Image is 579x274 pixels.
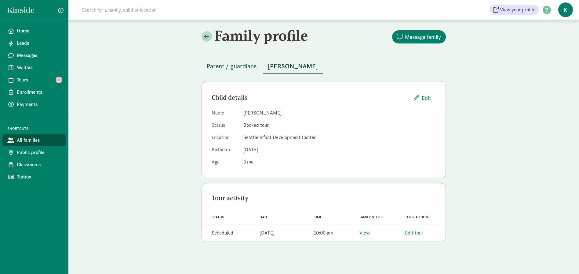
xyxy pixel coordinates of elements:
[263,63,323,70] a: [PERSON_NAME]
[202,59,262,73] button: Parent / guardians
[2,49,66,62] a: Messages
[17,39,61,47] span: Leads
[2,25,66,37] a: Home
[212,93,409,103] div: Child details
[409,91,436,104] button: Edit
[2,171,66,183] a: Tuition
[2,159,66,171] a: Classrooms
[558,2,573,17] span: K
[212,158,239,168] dt: Age
[243,159,253,165] span: 3
[2,98,66,111] a: Payments
[263,59,323,74] button: [PERSON_NAME]
[500,6,535,13] span: View your profile
[243,109,436,117] dd: [PERSON_NAME]
[202,63,262,70] a: Parent / guardians
[2,86,66,98] a: Enrollments
[17,88,61,96] span: Enrollments
[243,122,436,129] dd: Booked tour
[212,193,436,203] div: Tour activity
[202,27,322,44] h2: Family profile
[17,52,61,59] span: Messages
[78,4,249,16] input: Search for a family, child or location
[260,215,268,219] span: Date
[17,161,61,168] span: Classrooms
[212,122,239,131] dt: Status
[359,215,384,219] span: Family notes
[392,30,446,43] button: Message family
[17,101,61,108] span: Payments
[17,76,61,84] span: Tours
[212,134,239,144] dt: Location
[405,215,431,219] span: Tour actions
[314,229,333,237] div: 10:00 am
[260,229,275,237] div: [DATE]
[243,146,258,153] span: [DATE]
[405,33,441,41] span: Message family
[314,215,322,219] span: Time
[212,146,239,156] dt: Birthdate
[206,61,257,71] span: Parent / guardians
[212,109,239,119] dt: Name
[17,64,61,71] span: Waitlist
[212,215,224,219] span: Status
[243,134,436,141] dd: Seattle Infant Development Center
[2,62,66,74] a: Waitlist
[212,229,233,237] div: Scheduled
[2,74,66,86] a: Tours 1
[548,245,579,274] iframe: Chat Widget
[422,94,431,102] span: Edit
[268,61,318,71] span: [PERSON_NAME]
[17,27,61,35] span: Home
[17,173,61,181] span: Tuition
[2,37,66,49] a: Leads
[490,5,539,15] a: View your profile
[17,137,61,144] span: All families
[2,146,66,159] a: Public profile
[405,230,423,236] a: Edit tour
[56,77,62,83] span: 1
[2,134,66,146] a: All families
[17,149,61,156] span: Public profile
[359,230,370,236] a: View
